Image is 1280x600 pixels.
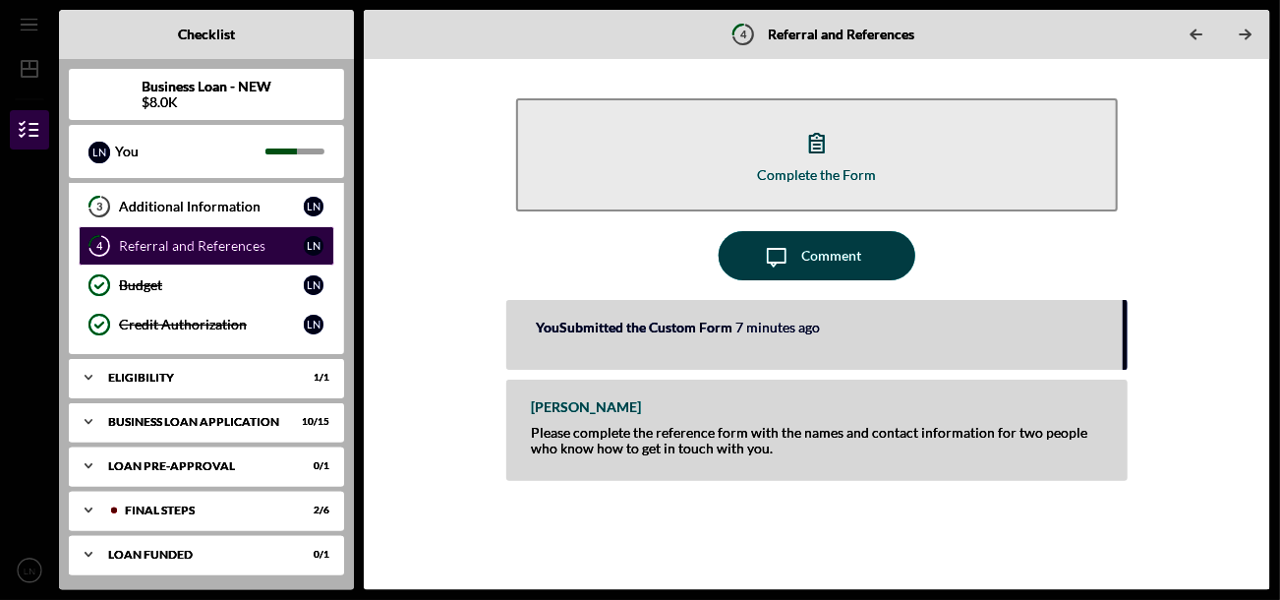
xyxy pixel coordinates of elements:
button: LN [10,551,49,590]
div: L N [304,197,323,216]
text: LN [24,566,35,576]
tspan: 3 [96,201,102,213]
div: LOAN FUNDED [108,549,280,561]
time: 2025-09-04 19:44 [735,320,820,335]
div: You [115,135,265,168]
div: Comment [801,231,861,280]
button: Comment [719,231,915,280]
a: Credit AuthorizationLN [79,305,334,344]
div: 0 / 1 [294,460,329,472]
div: Referral and References [119,238,304,254]
div: 2 / 6 [294,505,329,516]
div: 1 / 1 [294,372,329,384]
div: Complete the Form [757,167,876,182]
tspan: 4 [740,28,747,40]
div: $8.0K [142,94,271,110]
b: Referral and References [768,27,914,42]
div: 0 / 1 [294,549,329,561]
div: ELIGIBILITY [108,372,280,384]
div: FINAL STEPS [125,505,280,516]
div: L N [88,142,110,163]
div: 10 / 15 [294,416,329,428]
div: BUSINESS LOAN APPLICATION [108,416,280,428]
b: Checklist [178,27,235,42]
div: [PERSON_NAME] [531,399,641,415]
tspan: 4 [96,240,103,253]
div: Additional Information [119,199,304,214]
div: LOAN PRE-APPROVAL [108,460,280,472]
div: Budget [119,277,304,293]
div: Credit Authorization [119,317,304,332]
a: 3Additional InformationLN [79,187,334,226]
a: BudgetLN [79,266,334,305]
a: 4Referral and ReferencesLN [79,226,334,266]
div: L N [304,236,323,256]
div: Please complete the reference form with the names and contact information for two people who know... [531,425,1107,456]
button: Complete the Form [516,98,1117,211]
div: You Submitted the Custom Form [536,320,732,335]
div: L N [304,275,323,295]
div: L N [304,315,323,334]
b: Business Loan - NEW [142,79,271,94]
